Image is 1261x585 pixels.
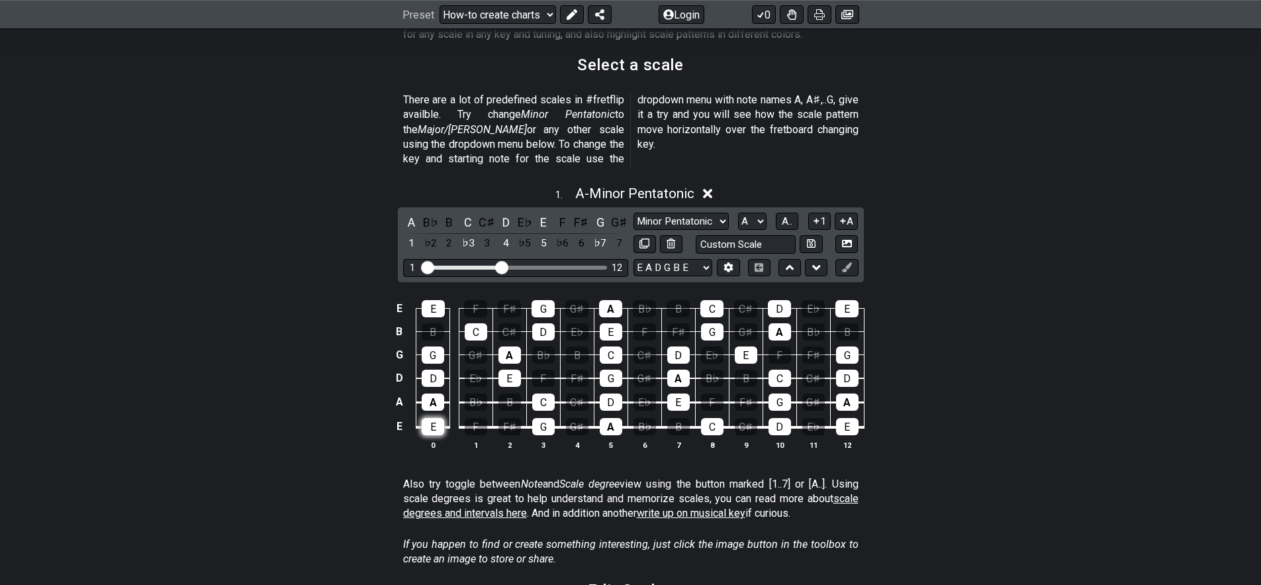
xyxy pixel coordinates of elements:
[465,346,487,364] div: G♯
[554,235,571,252] div: toggle scale degree
[532,370,555,387] div: F
[554,213,571,231] div: toggle pitch class
[391,390,407,414] td: A
[768,300,791,317] div: D
[588,5,612,24] button: Share Preset
[805,259,827,277] button: Move down
[575,186,694,201] span: A - Minor Pentatonic
[701,370,724,387] div: B♭
[592,235,609,252] div: toggle scale degree
[735,418,757,435] div: C♯
[566,323,588,341] div: E♭
[802,394,825,411] div: G♯
[403,235,420,252] div: toggle scale degree
[465,323,487,341] div: C
[521,108,614,121] em: Minor Pentatonic
[559,478,620,490] em: Scale degree
[416,438,450,452] th: 0
[776,213,798,231] button: A..
[422,213,439,231] div: toggle pitch class
[835,259,858,277] button: First click edit preset to enable marker editing
[802,346,825,364] div: F♯
[836,394,859,411] div: A
[498,346,521,364] div: A
[403,538,859,565] em: If you happen to find or create something interesting, just click the image button in the toolbox...
[573,213,590,231] div: toggle pitch class
[717,259,739,277] button: Edit Tuning
[422,300,445,317] div: E
[780,5,804,24] button: Toggle Dexterity for all fretkits
[459,235,477,252] div: toggle scale degree
[403,213,420,231] div: toggle pitch class
[498,300,521,317] div: F♯
[769,346,791,364] div: F
[808,213,831,231] button: 1
[560,438,594,452] th: 4
[633,394,656,411] div: E♭
[492,438,526,452] th: 2
[633,323,656,341] div: F
[752,5,776,24] button: 0
[836,370,859,387] div: D
[422,394,444,411] div: A
[497,213,514,231] div: toggle pitch class
[738,213,767,231] select: Tonic/Root
[566,418,588,435] div: G♯
[532,346,555,364] div: B♭
[391,343,407,366] td: G
[498,323,521,341] div: C♯
[796,438,830,452] th: 11
[701,346,724,364] div: E♭
[802,300,825,317] div: E♭
[498,418,521,435] div: F♯
[763,438,796,452] th: 10
[464,300,487,317] div: F
[402,9,434,21] span: Preset
[459,438,492,452] th: 1
[661,438,695,452] th: 7
[422,346,444,364] div: G
[660,235,682,253] button: Delete
[667,300,690,317] div: B
[701,418,724,435] div: C
[391,414,407,439] td: E
[516,235,534,252] div: toggle scale degree
[479,213,496,231] div: toggle pitch class
[566,346,588,364] div: B
[836,346,859,364] div: G
[521,478,543,490] em: Note
[594,438,628,452] th: 5
[479,235,496,252] div: toggle scale degree
[441,235,458,252] div: toggle scale degree
[633,346,656,364] div: C♯
[391,297,407,320] td: E
[836,418,859,435] div: E
[440,5,556,24] select: Preset
[659,5,704,24] button: Login
[610,213,628,231] div: toggle pitch class
[836,323,859,341] div: B
[403,477,859,521] p: Also try toggle between and view using the button marked [1..7] or [A..]. Using scale degrees is ...
[769,418,791,435] div: D
[802,370,825,387] div: C♯
[667,394,690,411] div: E
[516,213,534,231] div: toggle pitch class
[735,370,757,387] div: B
[422,323,444,341] div: B
[565,300,588,317] div: G♯
[667,370,690,387] div: A
[600,418,622,435] div: A
[532,323,555,341] div: D
[459,213,477,231] div: toggle pitch class
[769,370,791,387] div: C
[830,438,864,452] th: 12
[498,394,521,411] div: B
[497,235,514,252] div: toggle scale degree
[391,320,407,343] td: B
[778,259,801,277] button: Move up
[748,259,771,277] button: Toggle horizontal chord view
[403,93,859,167] p: There are a lot of predefined scales in #fretflip availble. Try change to the or any other scale ...
[835,213,858,231] button: A
[802,323,825,341] div: B♭
[422,235,439,252] div: toggle scale degree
